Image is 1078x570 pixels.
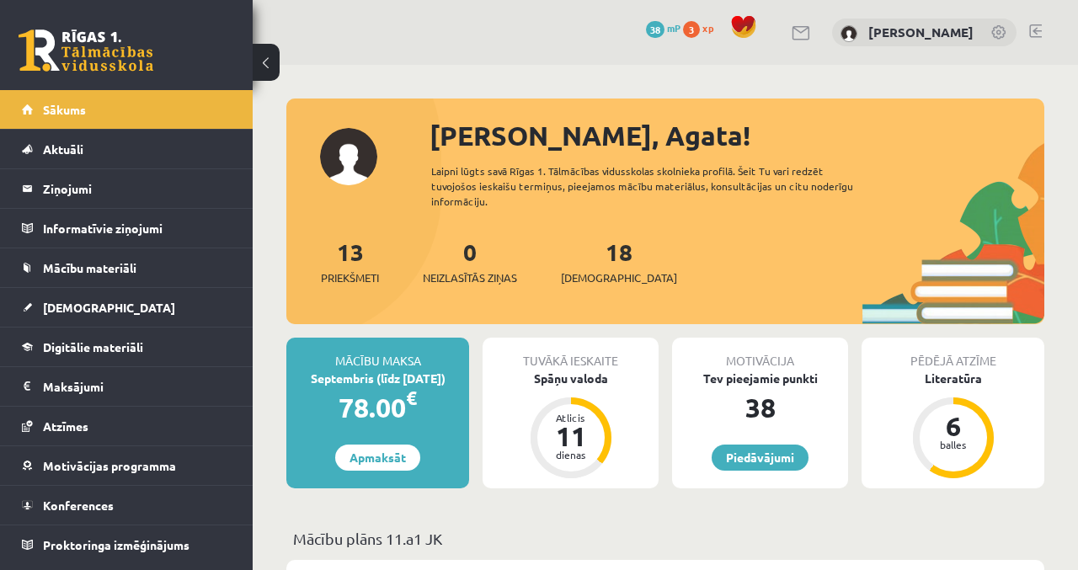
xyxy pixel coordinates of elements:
[43,169,232,208] legend: Ziņojumi
[43,339,143,354] span: Digitālie materiāli
[43,537,189,552] span: Proktoringa izmēģinājums
[321,237,379,286] a: 13Priekšmeti
[286,338,469,370] div: Mācību maksa
[22,130,232,168] a: Aktuāli
[712,445,808,471] a: Piedāvājumi
[862,370,1044,481] a: Literatūra 6 balles
[646,21,664,38] span: 38
[22,486,232,525] a: Konferences
[561,269,677,286] span: [DEMOGRAPHIC_DATA]
[22,367,232,406] a: Maksājumi
[483,370,659,481] a: Spāņu valoda Atlicis 11 dienas
[423,269,517,286] span: Neizlasītās ziņas
[293,527,1038,550] p: Mācību plāns 11.a1 JK
[43,141,83,157] span: Aktuāli
[672,338,848,370] div: Motivācija
[43,300,175,315] span: [DEMOGRAPHIC_DATA]
[406,386,417,410] span: €
[321,269,379,286] span: Priekšmeti
[43,458,176,473] span: Motivācijas programma
[286,370,469,387] div: Septembris (līdz [DATE])
[672,387,848,428] div: 38
[22,169,232,208] a: Ziņojumi
[22,407,232,445] a: Atzīmes
[561,237,677,286] a: 18[DEMOGRAPHIC_DATA]
[841,25,857,42] img: Agata Kapisterņicka
[22,248,232,287] a: Mācību materiāli
[43,418,88,434] span: Atzīmes
[546,423,596,450] div: 11
[928,413,979,439] div: 6
[667,21,680,35] span: mP
[683,21,722,35] a: 3 xp
[286,387,469,428] div: 78.00
[43,102,86,117] span: Sākums
[22,209,232,248] a: Informatīvie ziņojumi
[483,370,659,387] div: Spāņu valoda
[22,525,232,564] a: Proktoringa izmēģinājums
[430,115,1044,156] div: [PERSON_NAME], Agata!
[43,209,232,248] legend: Informatīvie ziņojumi
[22,90,232,129] a: Sākums
[546,450,596,460] div: dienas
[22,446,232,485] a: Motivācijas programma
[22,328,232,366] a: Digitālie materiāli
[483,338,659,370] div: Tuvākā ieskaite
[862,370,1044,387] div: Literatūra
[683,21,700,38] span: 3
[702,21,713,35] span: xp
[672,370,848,387] div: Tev pieejamie punkti
[546,413,596,423] div: Atlicis
[431,163,886,209] div: Laipni lūgts savā Rīgas 1. Tālmācības vidusskolas skolnieka profilā. Šeit Tu vari redzēt tuvojošo...
[22,288,232,327] a: [DEMOGRAPHIC_DATA]
[43,367,232,406] legend: Maksājumi
[646,21,680,35] a: 38 mP
[19,29,153,72] a: Rīgas 1. Tālmācības vidusskola
[423,237,517,286] a: 0Neizlasītās ziņas
[868,24,974,40] a: [PERSON_NAME]
[928,439,979,450] div: balles
[43,498,114,513] span: Konferences
[43,260,136,275] span: Mācību materiāli
[335,445,420,471] a: Apmaksāt
[862,338,1044,370] div: Pēdējā atzīme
